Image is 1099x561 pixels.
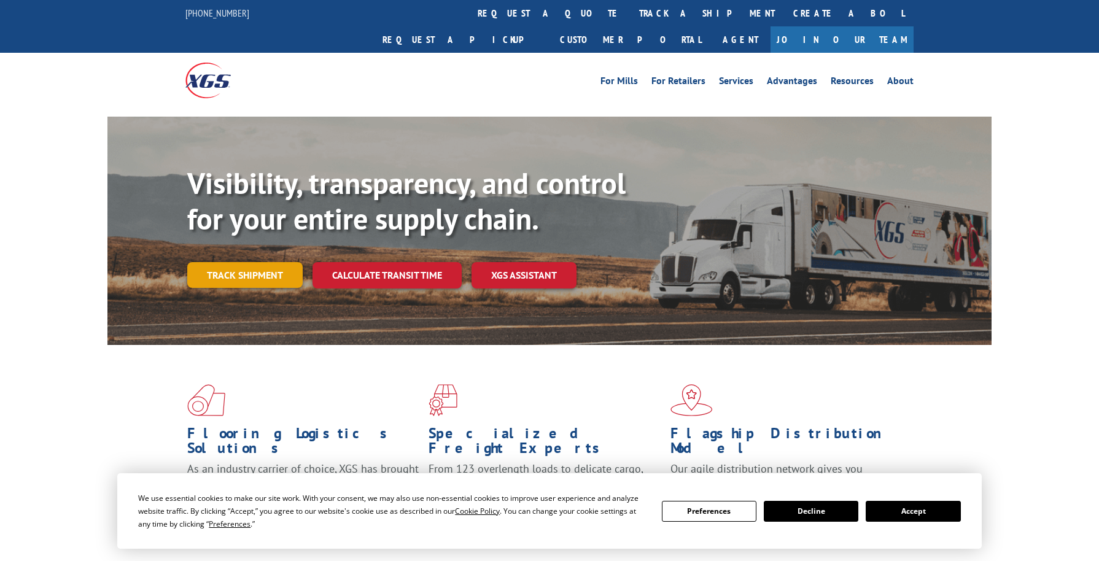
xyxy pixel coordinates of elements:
span: As an industry carrier of choice, XGS has brought innovation and dedication to flooring logistics... [187,462,419,505]
h1: Flooring Logistics Solutions [187,426,419,462]
span: Preferences [209,519,250,529]
a: Services [719,76,753,90]
a: Agent [710,26,771,53]
a: Calculate transit time [313,262,462,288]
b: Visibility, transparency, and control for your entire supply chain. [187,164,626,238]
a: Resources [831,76,874,90]
span: Our agile distribution network gives you nationwide inventory management on demand. [670,462,896,490]
div: We use essential cookies to make our site work. With your consent, we may also use non-essential ... [138,492,647,530]
span: Cookie Policy [455,506,500,516]
a: Track shipment [187,262,303,288]
h1: Specialized Freight Experts [429,426,661,462]
a: Join Our Team [771,26,914,53]
button: Preferences [662,501,756,522]
a: Request a pickup [373,26,551,53]
a: For Retailers [651,76,705,90]
div: Cookie Consent Prompt [117,473,982,549]
a: [PHONE_NUMBER] [185,7,249,19]
img: xgs-icon-focused-on-flooring-red [429,384,457,416]
h1: Flagship Distribution Model [670,426,903,462]
button: Decline [764,501,858,522]
p: From 123 overlength loads to delicate cargo, our experienced staff knows the best way to move you... [429,462,661,516]
img: xgs-icon-total-supply-chain-intelligence-red [187,384,225,416]
button: Accept [866,501,960,522]
a: Advantages [767,76,817,90]
a: Customer Portal [551,26,710,53]
a: XGS ASSISTANT [472,262,577,288]
img: xgs-icon-flagship-distribution-model-red [670,384,713,416]
a: About [887,76,914,90]
a: For Mills [600,76,638,90]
